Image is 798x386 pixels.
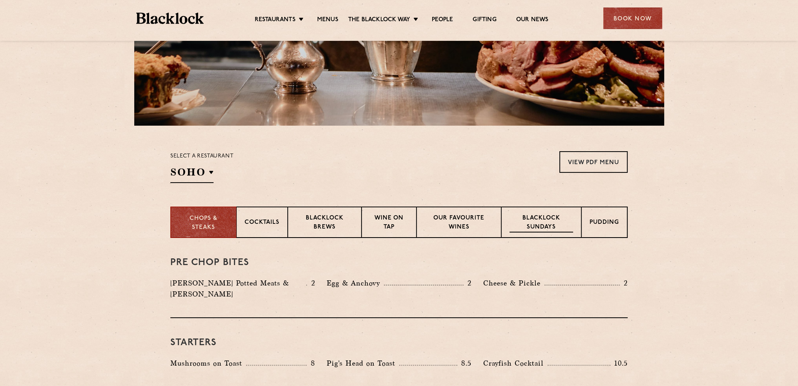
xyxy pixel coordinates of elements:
p: Egg & Anchovy [327,278,384,289]
p: Select a restaurant [170,151,234,161]
p: Blacklock Sundays [509,214,573,232]
p: 10.5 [610,358,628,368]
a: View PDF Menu [559,151,628,173]
a: Gifting [473,16,496,25]
p: [PERSON_NAME] Potted Meats & [PERSON_NAME] [170,278,306,300]
a: Restaurants [255,16,296,25]
p: 2 [307,278,315,288]
p: 8.5 [457,358,471,368]
p: Blacklock Brews [296,214,353,232]
p: Our favourite wines [425,214,493,232]
p: 2 [620,278,628,288]
h3: Starters [170,338,628,348]
p: Pig's Head on Toast [327,358,399,369]
h2: SOHO [170,165,214,183]
p: 8 [307,358,315,368]
p: Pudding [590,218,619,228]
p: Crayfish Cocktail [483,358,548,369]
div: Book Now [603,7,662,29]
p: Chops & Steaks [179,214,228,232]
a: Our News [516,16,549,25]
p: Mushrooms on Toast [170,358,246,369]
p: 2 [464,278,471,288]
a: People [432,16,453,25]
p: Cocktails [245,218,279,228]
a: The Blacklock Way [348,16,410,25]
img: BL_Textured_Logo-footer-cropped.svg [136,13,204,24]
p: Wine on Tap [370,214,408,232]
p: Cheese & Pickle [483,278,544,289]
h3: Pre Chop Bites [170,258,628,268]
a: Menus [317,16,338,25]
